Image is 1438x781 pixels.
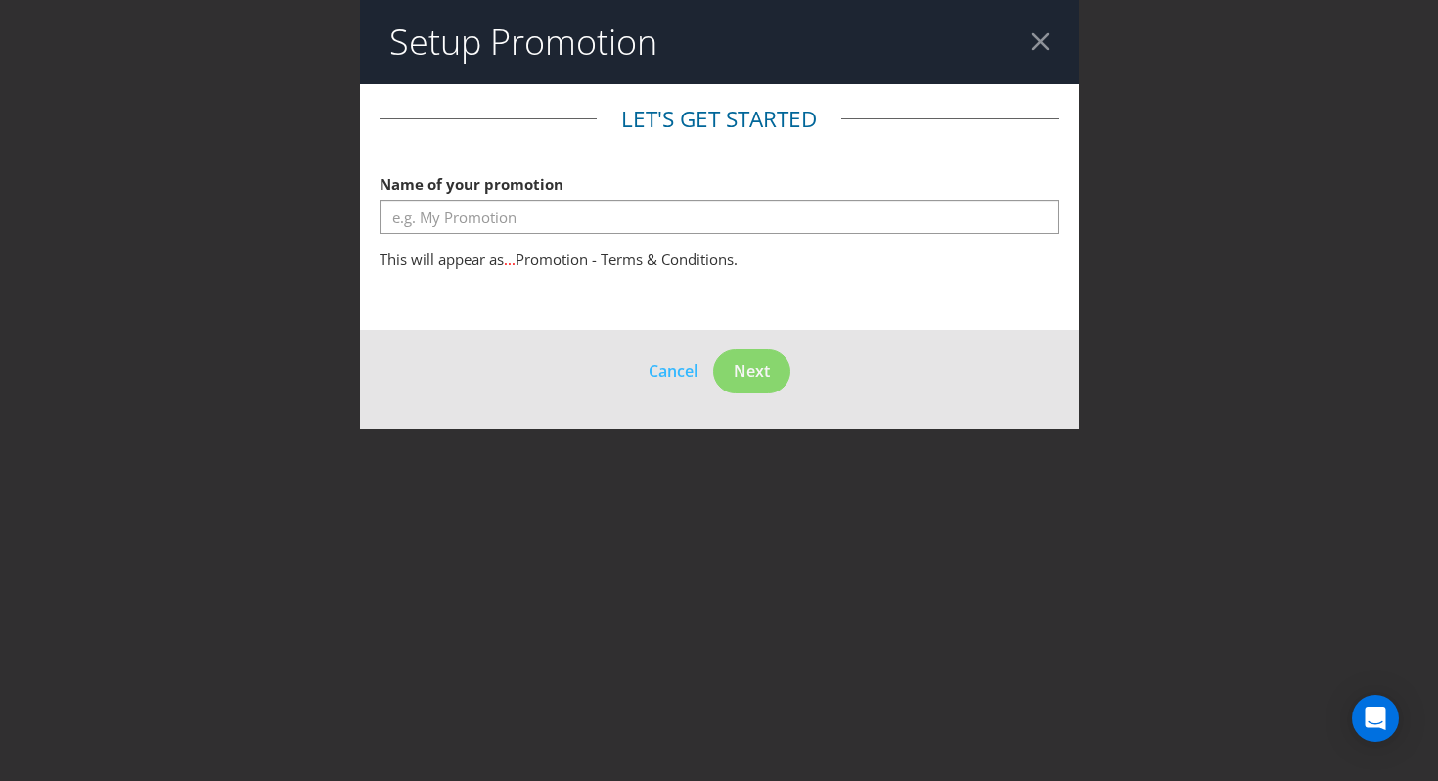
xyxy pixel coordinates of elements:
div: Open Intercom Messenger [1352,695,1399,742]
span: ... [504,250,516,269]
span: This will appear as [380,250,504,269]
h2: Setup Promotion [389,23,657,62]
span: Promotion - Terms & Conditions. [516,250,738,269]
legend: Let's get started [597,104,841,135]
span: Cancel [649,360,697,382]
input: e.g. My Promotion [380,200,1059,234]
button: Next [713,349,790,393]
span: Next [734,360,770,382]
button: Cancel [648,358,698,384]
span: Name of your promotion [380,174,563,194]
